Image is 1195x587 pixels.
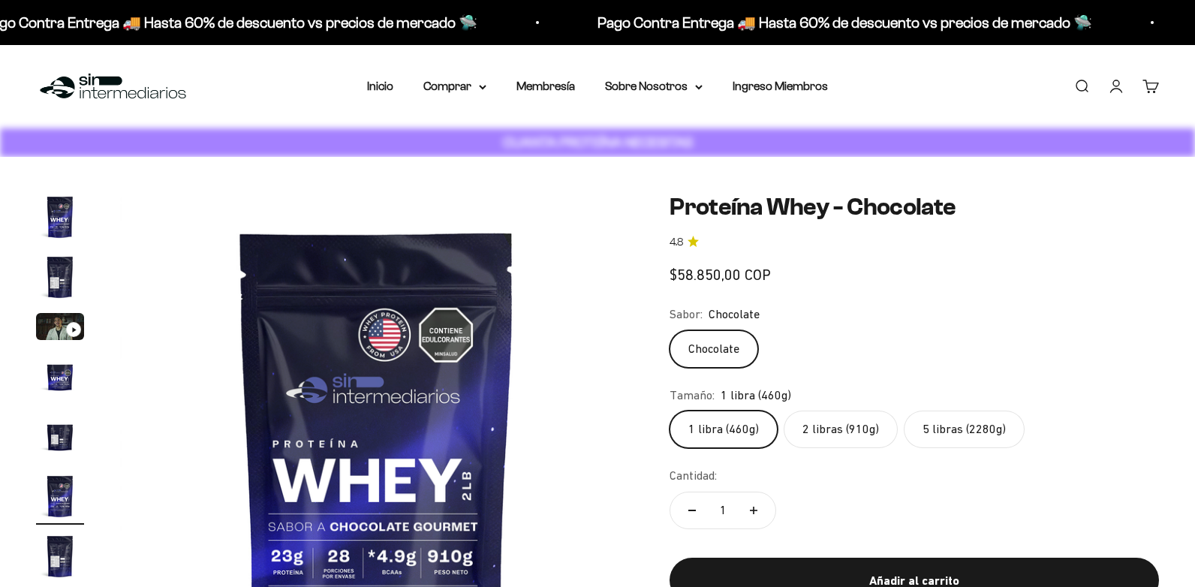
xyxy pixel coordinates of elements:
a: Inicio [367,80,393,92]
h1: Proteína Whey - Chocolate [670,193,1159,221]
img: Proteína Whey - Chocolate [36,352,84,400]
p: Pago Contra Entrega 🚚 Hasta 60% de descuento vs precios de mercado 🛸 [431,11,926,35]
button: Ir al artículo 7 [36,532,84,585]
img: Proteína Whey - Chocolate [36,193,84,241]
summary: Comprar [423,77,486,96]
button: Ir al artículo 2 [36,253,84,306]
a: Membresía [516,80,575,92]
img: Proteína Whey - Chocolate [36,532,84,580]
label: Cantidad: [670,466,717,486]
span: 1 libra (460g) [721,386,791,405]
strong: CUANTA PROTEÍNA NECESITAS [503,134,693,150]
sale-price: $58.850,00 COP [670,263,771,287]
img: Proteína Whey - Chocolate [36,253,84,301]
legend: Sabor: [670,305,703,324]
span: 4.8 [670,234,683,251]
button: Ir al artículo 3 [36,313,84,345]
button: Ir al artículo 1 [36,193,84,245]
button: Reducir cantidad [670,492,714,528]
summary: Sobre Nosotros [605,77,703,96]
span: Chocolate [709,305,760,324]
img: Proteína Whey - Chocolate [36,412,84,460]
a: 4.84.8 de 5.0 estrellas [670,234,1159,251]
button: Ir al artículo 4 [36,352,84,405]
a: Ingreso Miembros [733,80,828,92]
button: Aumentar cantidad [732,492,775,528]
img: Proteína Whey - Chocolate [36,472,84,520]
legend: Tamaño: [670,386,715,405]
button: Ir al artículo 6 [36,472,84,525]
button: Ir al artículo 5 [36,412,84,465]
